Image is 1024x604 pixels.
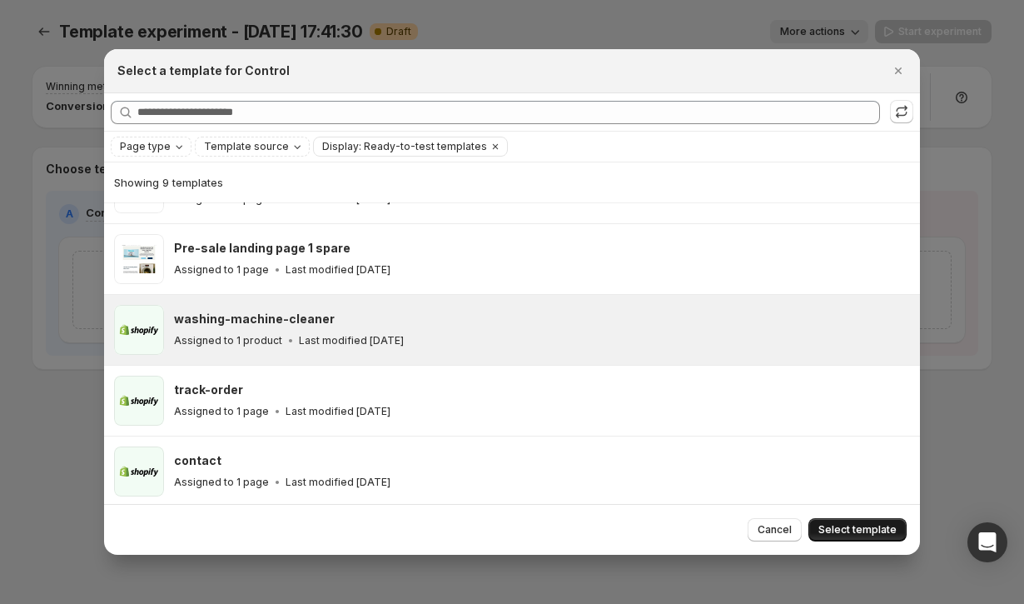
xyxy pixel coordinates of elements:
p: Assigned to 1 product [174,334,282,347]
h3: track-order [174,382,243,398]
button: Cancel [748,518,802,542]
h3: washing-machine-cleaner [174,311,335,327]
h3: contact [174,452,221,469]
img: contact [114,447,164,497]
button: Clear [487,137,504,156]
span: Display: Ready-to-test templates [322,140,487,153]
p: Last modified [DATE] [286,263,390,277]
p: Assigned to 1 page [174,263,269,277]
p: Assigned to 1 page [174,405,269,418]
p: Assigned to 1 page [174,476,269,489]
button: Close [887,59,910,82]
h2: Select a template for Control [117,62,290,79]
button: Display: Ready-to-test templates [314,137,487,156]
span: Template source [204,140,289,153]
h3: Pre-sale landing page 1 spare [174,240,350,257]
p: Last modified [DATE] [286,476,390,489]
span: Page type [120,140,171,153]
span: Cancel [758,523,792,537]
img: washing-machine-cleaner [114,305,164,355]
button: Page type [112,137,191,156]
p: Last modified [DATE] [299,334,404,347]
p: Last modified [DATE] [286,405,390,418]
button: Template source [196,137,309,156]
button: Select template [808,518,907,542]
div: Open Intercom Messenger [967,522,1007,562]
span: Select template [818,523,897,537]
img: track-order [114,376,164,426]
span: Showing 9 templates [114,176,223,189]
